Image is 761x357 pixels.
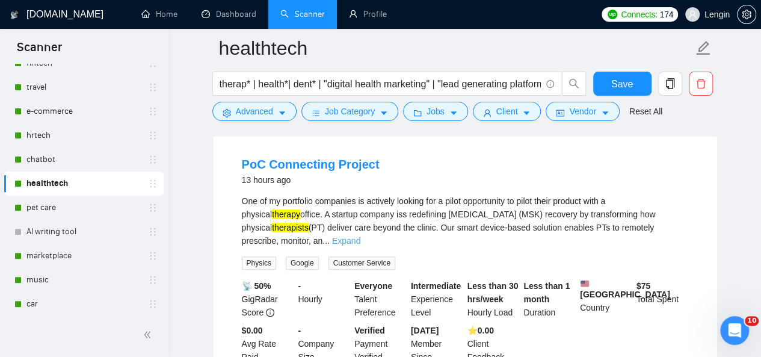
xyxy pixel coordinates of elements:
[212,102,297,121] button: settingAdvancedcaret-down
[467,326,494,335] b: ⭐️ 0.00
[239,279,296,319] div: GigRadar Score
[745,316,759,326] span: 10
[601,108,609,117] span: caret-down
[26,220,141,244] a: AI writing tool
[546,102,619,121] button: idcardVendorcaret-down
[695,40,711,56] span: edit
[688,10,697,19] span: user
[26,196,141,220] a: pet care
[143,329,155,341] span: double-left
[569,105,596,118] span: Vendor
[148,203,158,213] span: holder
[593,72,652,96] button: Save
[411,326,439,335] b: [DATE]
[278,108,286,117] span: caret-down
[148,131,158,140] span: holder
[658,72,682,96] button: copy
[349,9,387,19] a: userProfile
[546,80,554,88] span: info-circle
[737,5,756,24] button: setting
[629,105,662,118] a: Reset All
[689,72,713,96] button: delete
[26,244,141,268] a: marketplace
[521,279,578,319] div: Duration
[581,279,589,288] img: 🇺🇸
[473,102,541,121] button: userClientcaret-down
[219,33,693,63] input: Scanner name...
[148,155,158,164] span: holder
[578,279,634,319] div: Country
[242,256,276,270] span: Physics
[352,279,408,319] div: Talent Preference
[562,72,586,96] button: search
[242,173,380,187] div: 13 hours ago
[301,102,398,121] button: barsJob Categorycaret-down
[10,5,19,25] img: logo
[523,281,570,304] b: Less than 1 month
[427,105,445,118] span: Jobs
[354,326,385,335] b: Verified
[26,292,141,316] a: car
[242,326,263,335] b: $0.00
[621,8,657,21] span: Connects:
[141,9,177,19] a: homeHome
[26,172,141,196] a: healthtech
[465,279,522,319] div: Hourly Load
[737,10,756,19] a: setting
[556,108,564,117] span: idcard
[26,147,141,172] a: chatbot
[467,281,519,304] b: Less than 30 hrs/week
[328,256,395,270] span: Customer Service
[26,123,141,147] a: hrtech
[325,105,375,118] span: Job Category
[26,268,141,292] a: music
[408,279,465,319] div: Experience Level
[223,108,231,117] span: setting
[26,75,141,99] a: travel
[280,9,325,19] a: searchScanner
[202,9,256,19] a: dashboardDashboard
[148,227,158,237] span: holder
[148,299,158,309] span: holder
[403,102,468,121] button: folderJobscaret-down
[738,10,756,19] span: setting
[298,281,301,291] b: -
[354,281,392,291] b: Everyone
[720,316,749,345] iframe: Intercom live chat
[634,279,691,319] div: Total Spent
[286,256,319,270] span: Google
[242,194,688,247] div: One of my portfolio companies is actively looking for a pilot opportunity to pilot their product ...
[659,78,682,89] span: copy
[332,236,360,246] a: Expand
[242,158,380,171] a: PoC Connecting Project
[312,108,320,117] span: bars
[148,275,158,285] span: holder
[148,179,158,188] span: holder
[636,281,650,291] b: $ 75
[272,210,300,219] mark: therapy
[411,281,461,291] b: Intermediate
[380,108,388,117] span: caret-down
[266,308,274,317] span: info-circle
[608,10,617,19] img: upwork-logo.png
[449,108,458,117] span: caret-down
[483,108,491,117] span: user
[562,78,585,89] span: search
[496,105,518,118] span: Client
[236,105,273,118] span: Advanced
[413,108,422,117] span: folder
[611,76,633,92] span: Save
[242,281,271,291] b: 📡 50%
[295,279,352,319] div: Hourly
[272,223,309,232] mark: therapists
[7,39,72,64] span: Scanner
[522,108,531,117] span: caret-down
[659,8,673,21] span: 174
[26,99,141,123] a: e-commerce
[322,236,330,246] span: ...
[689,78,712,89] span: delete
[580,279,670,299] b: [GEOGRAPHIC_DATA]
[148,107,158,116] span: holder
[148,251,158,261] span: holder
[148,82,158,92] span: holder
